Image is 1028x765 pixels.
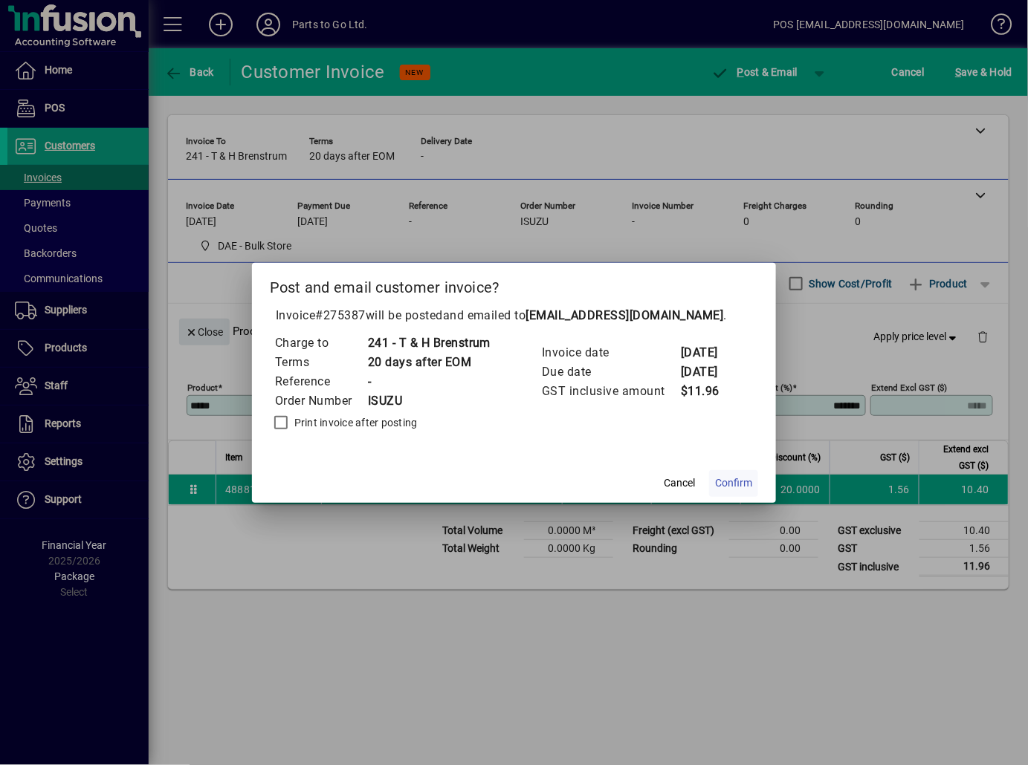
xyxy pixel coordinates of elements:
td: Terms [274,353,367,372]
td: Invoice date [541,343,680,362]
td: GST inclusive amount [541,382,680,401]
td: ISUZU [367,391,491,411]
td: Charge to [274,333,367,353]
span: and emailed to [443,308,724,322]
span: Confirm [715,475,752,491]
td: $11.96 [680,382,740,401]
label: Print invoice after posting [291,415,418,430]
td: [DATE] [680,362,740,382]
td: 20 days after EOM [367,353,491,372]
td: Due date [541,362,680,382]
span: #275387 [315,308,366,322]
td: [DATE] [680,343,740,362]
h2: Post and email customer invoice? [252,263,777,306]
td: 241 - T & H Brenstrum [367,333,491,353]
button: Cancel [656,470,703,497]
td: - [367,372,491,391]
td: Order Number [274,391,367,411]
p: Invoice will be posted . [270,307,759,325]
td: Reference [274,372,367,391]
button: Confirm [709,470,758,497]
b: [EMAIL_ADDRESS][DOMAIN_NAME] [526,308,724,322]
span: Cancel [664,475,695,491]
